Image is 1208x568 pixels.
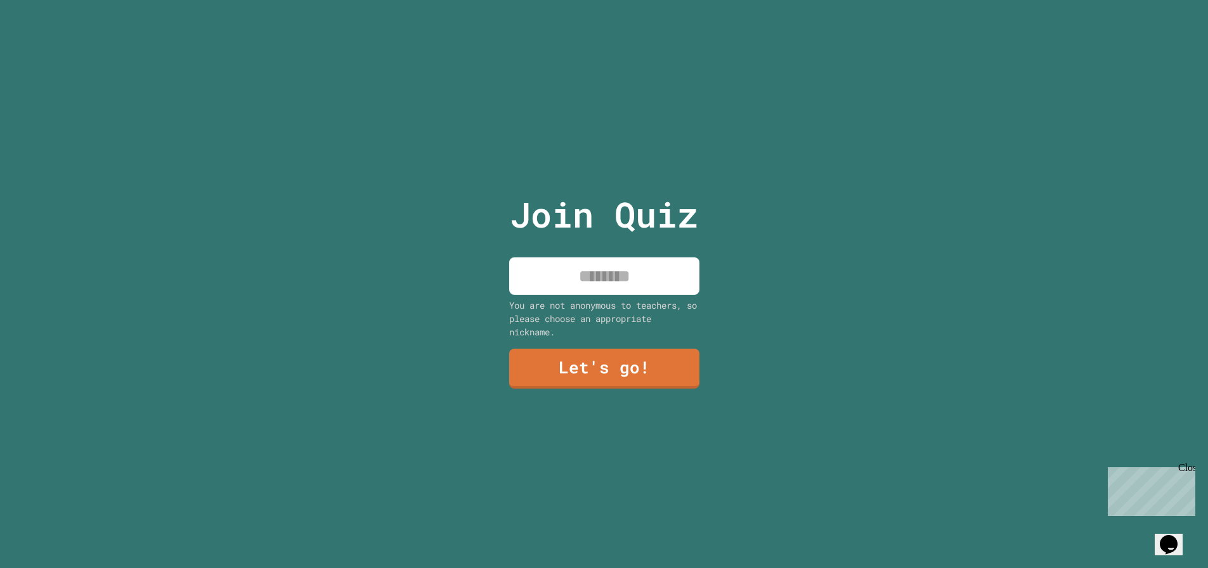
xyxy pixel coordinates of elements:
a: Let's go! [509,349,699,389]
iframe: chat widget [1103,462,1195,516]
div: You are not anonymous to teachers, so please choose an appropriate nickname. [509,299,699,339]
div: Chat with us now!Close [5,5,88,81]
iframe: chat widget [1155,517,1195,555]
p: Join Quiz [510,188,698,241]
